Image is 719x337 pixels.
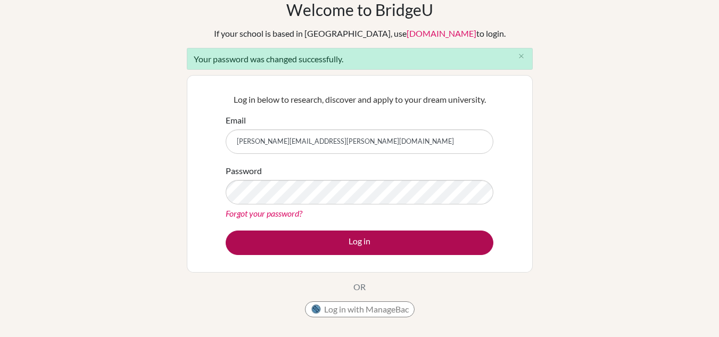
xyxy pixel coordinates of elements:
[226,231,493,255] button: Log in
[407,28,476,38] a: [DOMAIN_NAME]
[353,281,366,293] p: OR
[226,165,262,177] label: Password
[511,48,532,64] button: Close
[226,114,246,127] label: Email
[214,27,506,40] div: If your school is based in [GEOGRAPHIC_DATA], use to login.
[305,301,415,317] button: Log in with ManageBac
[226,208,302,218] a: Forgot your password?
[187,48,533,70] div: Your password was changed successfully.
[226,93,493,106] p: Log in below to research, discover and apply to your dream university.
[517,52,525,60] i: close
